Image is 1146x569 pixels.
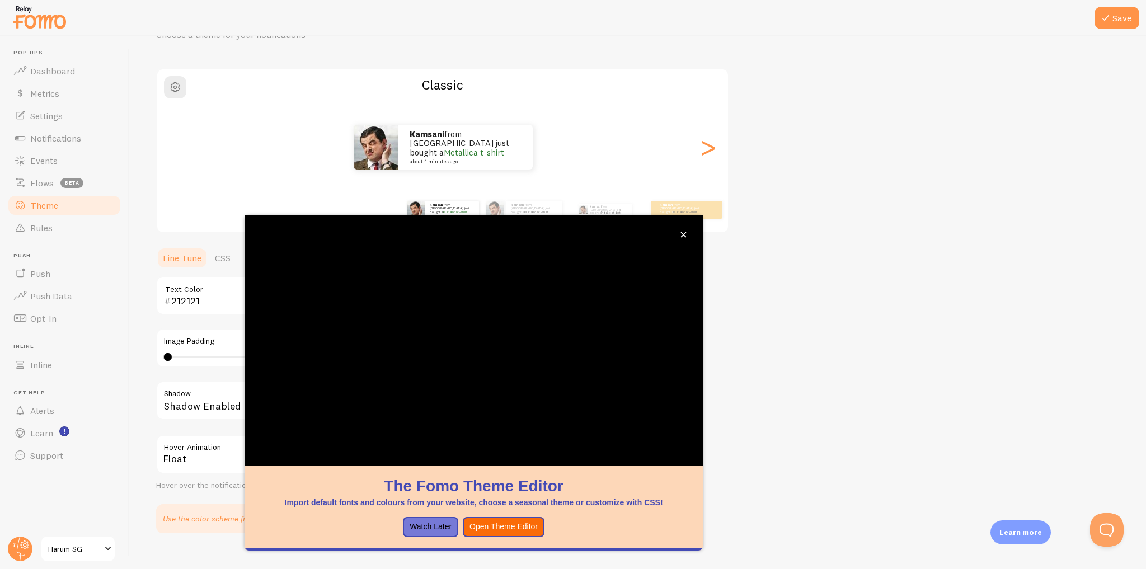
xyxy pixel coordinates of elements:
[156,381,492,422] div: Shadow Enabled
[443,210,467,214] a: Metallica t-shirt
[579,205,588,214] img: Fomo
[410,129,444,139] strong: Kamsani
[407,201,425,219] img: Fomo
[156,481,492,491] div: Hover over the notification for preview
[590,204,627,216] p: from [GEOGRAPHIC_DATA] just bought a
[30,290,72,302] span: Push Data
[7,60,122,82] a: Dashboard
[7,422,122,444] a: Learn
[30,88,59,99] span: Metrics
[30,133,81,144] span: Notifications
[30,222,53,233] span: Rules
[156,247,208,269] a: Fine Tune
[990,520,1051,544] div: Learn more
[7,444,122,467] a: Support
[208,247,237,269] a: CSS
[511,214,557,217] small: about 4 minutes ago
[30,65,75,77] span: Dashboard
[30,405,54,416] span: Alerts
[660,214,703,217] small: about 4 minutes ago
[258,497,689,508] p: Import default fonts and colours from your website, choose a seasonal theme or customize with CSS!
[430,214,473,217] small: about 4 minutes ago
[258,475,689,497] h1: The Fomo Theme Editor
[7,172,122,194] a: Flows beta
[7,262,122,285] a: Push
[59,426,69,436] svg: <p>Watch New Feature Tutorials!</p>
[7,105,122,127] a: Settings
[7,149,122,172] a: Events
[430,203,444,207] strong: Kamsani
[13,343,122,350] span: Inline
[30,200,58,211] span: Theme
[30,155,58,166] span: Events
[30,313,57,324] span: Opt-In
[403,517,458,537] button: Watch Later
[7,399,122,422] a: Alerts
[30,268,50,279] span: Push
[354,125,398,170] img: Fomo
[30,177,54,189] span: Flows
[410,159,518,164] small: about 4 minutes ago
[48,542,101,556] span: Harum SG
[590,205,602,208] strong: Kamsani
[999,527,1042,538] p: Learn more
[30,110,63,121] span: Settings
[7,217,122,239] a: Rules
[7,307,122,330] a: Opt-In
[40,535,116,562] a: Harum SG
[486,201,504,219] img: Fomo
[12,3,68,31] img: fomo-relay-logo-orange.svg
[164,336,484,346] label: Image Padding
[1090,513,1124,547] iframe: Help Scout Beacon - Open
[7,354,122,376] a: Inline
[511,203,558,217] p: from [GEOGRAPHIC_DATA] just bought a
[60,178,83,188] span: beta
[30,427,53,439] span: Learn
[7,285,122,307] a: Push Data
[660,203,674,207] strong: Kamsani
[660,203,704,217] p: from [GEOGRAPHIC_DATA] just bought a
[156,435,492,474] div: Float
[410,130,522,164] p: from [GEOGRAPHIC_DATA] just bought a
[701,107,715,187] div: Next slide
[524,210,548,214] a: Metallica t-shirt
[7,127,122,149] a: Notifications
[13,49,122,57] span: Pop-ups
[678,229,689,241] button: close,
[163,513,304,524] p: Use the color scheme from your website
[13,389,122,397] span: Get Help
[157,76,728,93] h2: Classic
[13,252,122,260] span: Push
[463,517,544,537] button: Open Theme Editor
[7,194,122,217] a: Theme
[601,211,620,214] a: Metallica t-shirt
[444,147,504,158] a: Metallica t-shirt
[30,359,52,370] span: Inline
[7,82,122,105] a: Metrics
[511,203,525,207] strong: Kamsani
[430,203,475,217] p: from [GEOGRAPHIC_DATA] just bought a
[673,210,697,214] a: Metallica t-shirt
[245,215,703,551] div: The Fomo Theme EditorImport default fonts and colours from your website, choose a seasonal theme ...
[30,450,63,461] span: Support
